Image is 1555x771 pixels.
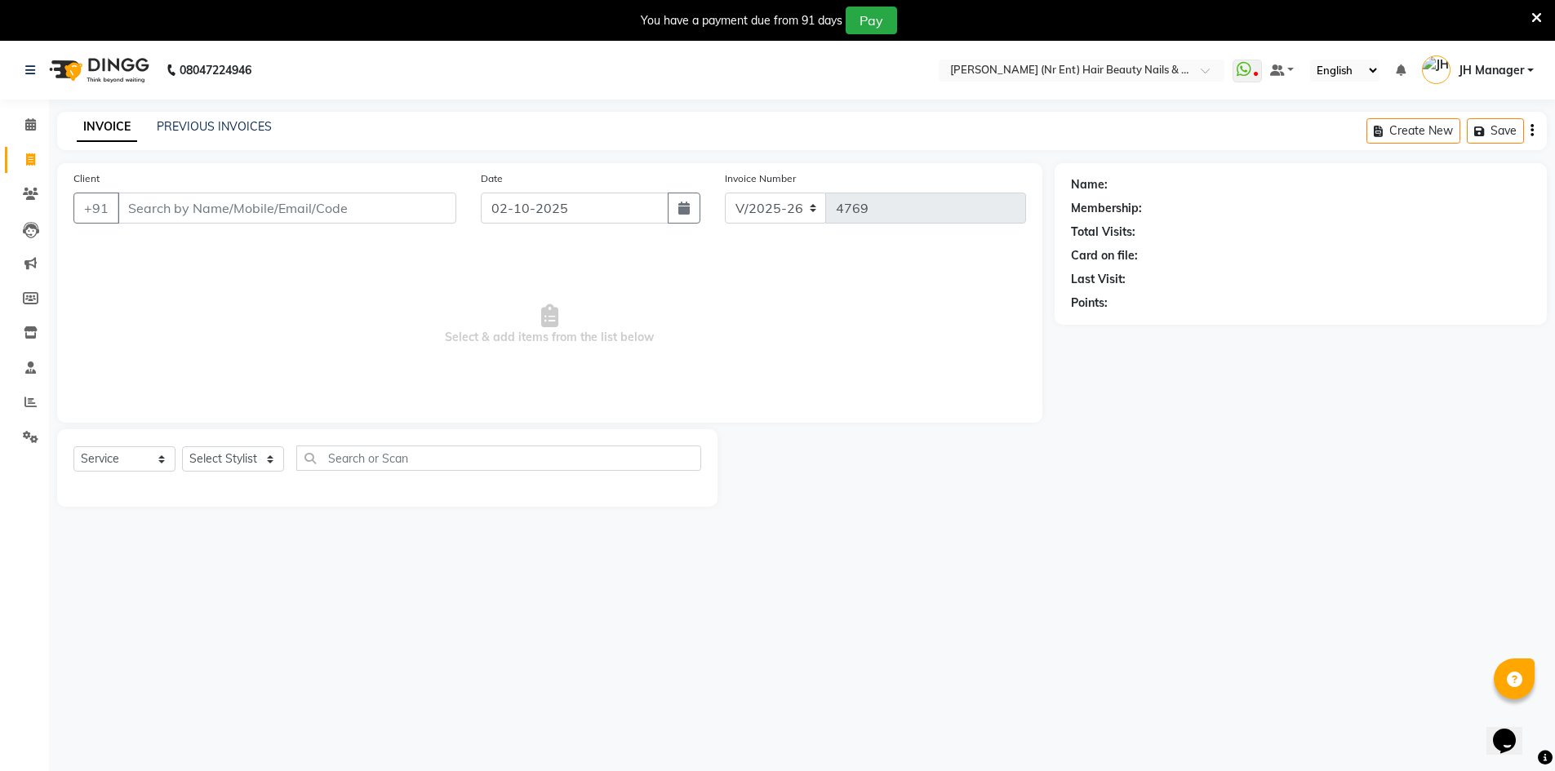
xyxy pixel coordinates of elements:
span: Select & add items from the list below [73,243,1026,406]
iframe: chat widget [1486,706,1539,755]
b: 08047224946 [180,47,251,93]
div: Membership: [1071,200,1142,217]
span: JH Manager [1459,62,1524,79]
button: Pay [846,7,897,34]
img: logo [42,47,153,93]
input: Search by Name/Mobile/Email/Code [118,193,456,224]
div: You have a payment due from 91 days [641,12,842,29]
div: Card on file: [1071,247,1138,264]
label: Invoice Number [725,171,796,186]
label: Client [73,171,100,186]
input: Search or Scan [296,445,701,471]
button: Create New [1366,118,1460,144]
button: +91 [73,193,119,224]
img: JH Manager [1422,55,1451,84]
div: Points: [1071,295,1108,312]
button: Save [1467,118,1524,144]
a: INVOICE [77,113,137,142]
div: Name: [1071,176,1108,193]
div: Last Visit: [1071,271,1126,288]
label: Date [481,171,503,186]
a: PREVIOUS INVOICES [157,119,272,134]
div: Total Visits: [1071,224,1135,241]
